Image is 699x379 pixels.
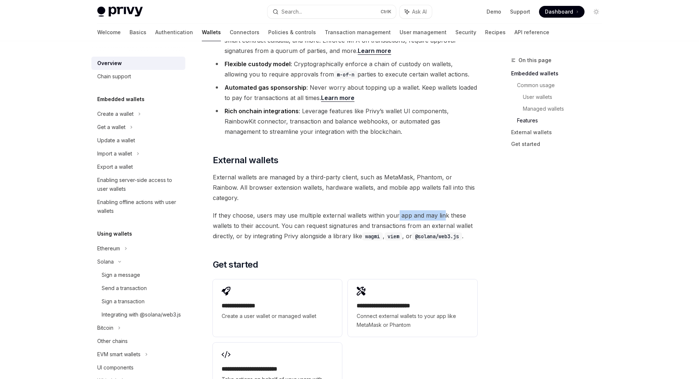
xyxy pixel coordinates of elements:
[487,8,501,15] a: Demo
[539,6,585,18] a: Dashboard
[91,196,185,218] a: Enabling offline actions with user wallets
[225,60,291,68] strong: Flexible custody model
[97,59,122,68] div: Overview
[400,24,447,41] a: User management
[281,7,302,16] div: Search...
[155,24,193,41] a: Authentication
[358,47,391,55] a: Learn more
[545,8,573,15] span: Dashboard
[91,160,185,174] a: Export a wallet
[511,126,608,138] a: External wallets
[357,312,468,329] span: Connect external wallets to your app like MetaMask or Phantom
[213,259,258,271] span: Get started
[91,268,185,282] a: Sign a message
[102,271,140,279] div: Sign a message
[523,103,608,115] a: Managed wallets
[97,72,131,81] div: Chain support
[130,24,146,41] a: Basics
[485,24,506,41] a: Recipes
[97,123,125,132] div: Get a wallet
[91,57,185,70] a: Overview
[230,24,259,41] a: Connectors
[91,308,185,321] a: Integrating with @solana/web3.js
[510,8,530,15] a: Support
[97,149,132,158] div: Import a wallet
[362,232,383,240] code: wagmi
[213,106,477,137] li: : Leverage features like Privy’s wallet UI components, RainbowKit connector, transaction and bala...
[523,91,608,103] a: User wallets
[97,229,132,238] h5: Using wallets
[514,24,549,41] a: API reference
[97,198,181,215] div: Enabling offline actions with user wallets
[91,335,185,348] a: Other chains
[517,115,608,126] a: Features
[511,68,608,79] a: Embedded wallets
[97,176,181,193] div: Enabling server-side access to user wallets
[91,174,185,196] a: Enabling server-side access to user wallets
[97,7,143,17] img: light logo
[334,71,357,79] code: m-of-n
[213,172,477,203] span: External wallets are managed by a third-party client, such as MetaMask, Phantom, or Rainbow. All ...
[321,94,354,102] a: Learn more
[455,24,476,41] a: Security
[518,56,551,65] span: On this page
[91,134,185,147] a: Update a wallet
[91,282,185,295] a: Send a transaction
[213,154,278,166] span: External wallets
[511,138,608,150] a: Get started
[91,361,185,374] a: UI components
[385,232,402,240] code: viem
[91,70,185,83] a: Chain support
[213,59,477,79] li: : Cryptographically enforce a chain of custody on wallets, allowing you to require approvals from...
[97,136,135,145] div: Update a wallet
[91,295,185,308] a: Sign a transaction
[97,337,128,346] div: Other chains
[400,5,432,18] button: Ask AI
[213,210,477,241] span: If they choose, users may use multiple external wallets within your app and may link these wallet...
[222,312,333,321] span: Create a user wallet or managed wallet
[97,350,141,359] div: EVM smart wallets
[102,297,145,306] div: Sign a transaction
[97,24,121,41] a: Welcome
[213,82,477,103] li: : Never worry about topping up a wallet. Keep wallets loaded to pay for transactions at all times.
[517,79,608,91] a: Common usage
[97,323,113,332] div: Bitcoin
[97,244,120,253] div: Ethereum
[97,110,134,118] div: Create a wallet
[268,24,316,41] a: Policies & controls
[325,24,391,41] a: Transaction management
[202,24,221,41] a: Wallets
[225,107,299,115] strong: Rich onchain integrations
[97,95,145,104] h5: Embedded wallets
[267,5,396,18] button: Search...CtrlK
[412,8,427,15] span: Ask AI
[381,9,392,15] span: Ctrl K
[590,6,602,18] button: Toggle dark mode
[102,284,147,293] div: Send a transaction
[102,310,181,319] div: Integrating with @solana/web3.js
[225,84,306,91] strong: Automated gas sponsorship
[97,363,134,372] div: UI components
[412,232,462,240] code: @solana/web3.js
[97,257,114,266] div: Solana
[97,162,133,171] div: Export a wallet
